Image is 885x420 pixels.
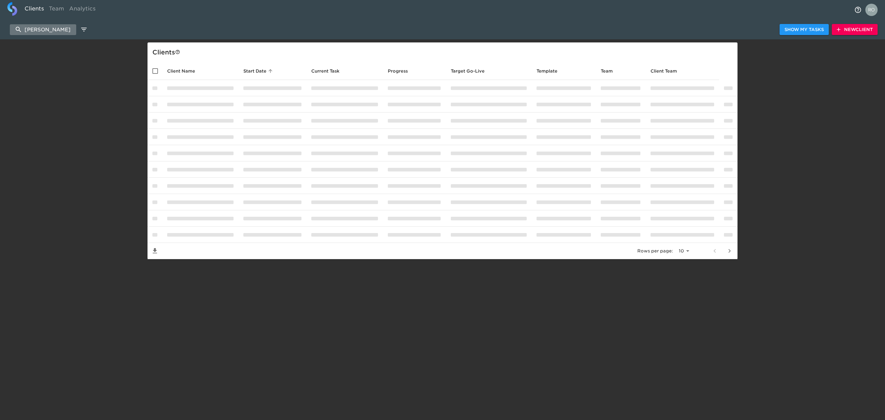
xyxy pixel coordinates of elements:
input: search [10,24,76,35]
svg: This is a list of all of your clients and clients shared with you [175,50,180,54]
button: notifications [851,2,865,17]
button: Save List [147,244,162,258]
span: Calculated based on the start date and the duration of all Tasks contained in this Hub. [451,67,485,75]
span: Target Go-Live [451,67,493,75]
span: This is the next Task in this Hub that should be completed [311,67,340,75]
button: NewClient [832,24,878,35]
a: Analytics [67,2,98,17]
span: Show My Tasks [785,26,824,34]
span: Start Date [243,67,274,75]
button: next page [722,244,737,258]
span: Template [537,67,565,75]
span: New Client [837,26,873,34]
img: Profile [865,4,878,16]
p: Rows per page: [637,248,673,254]
table: enhanced table [147,62,737,259]
span: Team [601,67,621,75]
span: Client Name [167,67,203,75]
a: Team [46,2,67,17]
button: Show My Tasks [780,24,829,35]
div: Client s [152,47,735,57]
span: Client Team [651,67,685,75]
span: Progress [388,67,416,75]
a: Clients [22,2,46,17]
button: edit [79,24,89,35]
span: Current Task [311,67,348,75]
select: rows per page [675,247,691,256]
img: logo [7,2,17,16]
